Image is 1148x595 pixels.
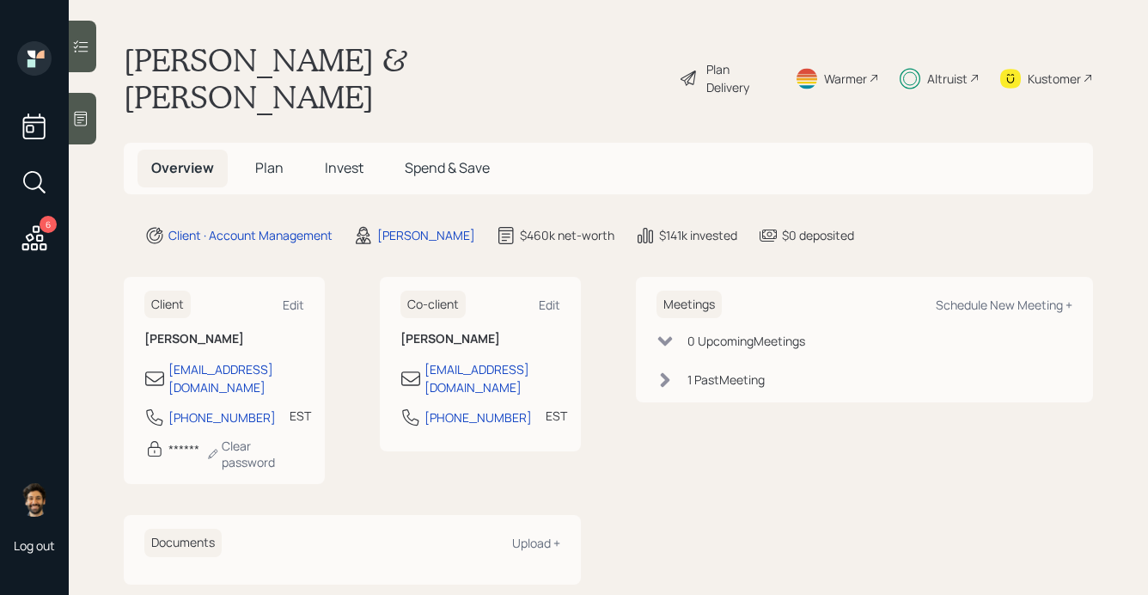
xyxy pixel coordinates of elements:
[168,226,333,244] div: Client · Account Management
[687,371,765,389] div: 1 Past Meeting
[405,158,490,177] span: Spend & Save
[687,332,805,350] div: 0 Upcoming Meeting s
[656,291,722,319] h6: Meetings
[151,158,214,177] span: Overview
[512,535,560,551] div: Upload +
[290,407,311,425] div: EST
[424,360,560,396] div: [EMAIL_ADDRESS][DOMAIN_NAME]
[40,216,57,233] div: 6
[168,408,276,426] div: [PHONE_NUMBER]
[144,332,304,347] h6: [PERSON_NAME]
[424,408,532,426] div: [PHONE_NUMBER]
[824,70,867,88] div: Warmer
[706,60,774,96] div: Plan Delivery
[144,529,222,557] h6: Documents
[546,407,567,425] div: EST
[659,226,737,244] div: $141k invested
[325,158,363,177] span: Invest
[936,297,1072,313] div: Schedule New Meeting +
[283,297,304,313] div: Edit
[782,226,854,244] div: $0 deposited
[1028,70,1081,88] div: Kustomer
[520,226,614,244] div: $460k net-worth
[539,297,560,313] div: Edit
[377,226,475,244] div: [PERSON_NAME]
[206,438,304,470] div: Clear password
[927,70,968,88] div: Altruist
[168,360,304,396] div: [EMAIL_ADDRESS][DOMAIN_NAME]
[400,291,466,319] h6: Co-client
[14,537,55,554] div: Log out
[400,332,560,347] h6: [PERSON_NAME]
[124,41,665,115] h1: [PERSON_NAME] & [PERSON_NAME]
[144,291,191,319] h6: Client
[17,482,52,517] img: eric-schwartz-headshot.png
[255,158,284,177] span: Plan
